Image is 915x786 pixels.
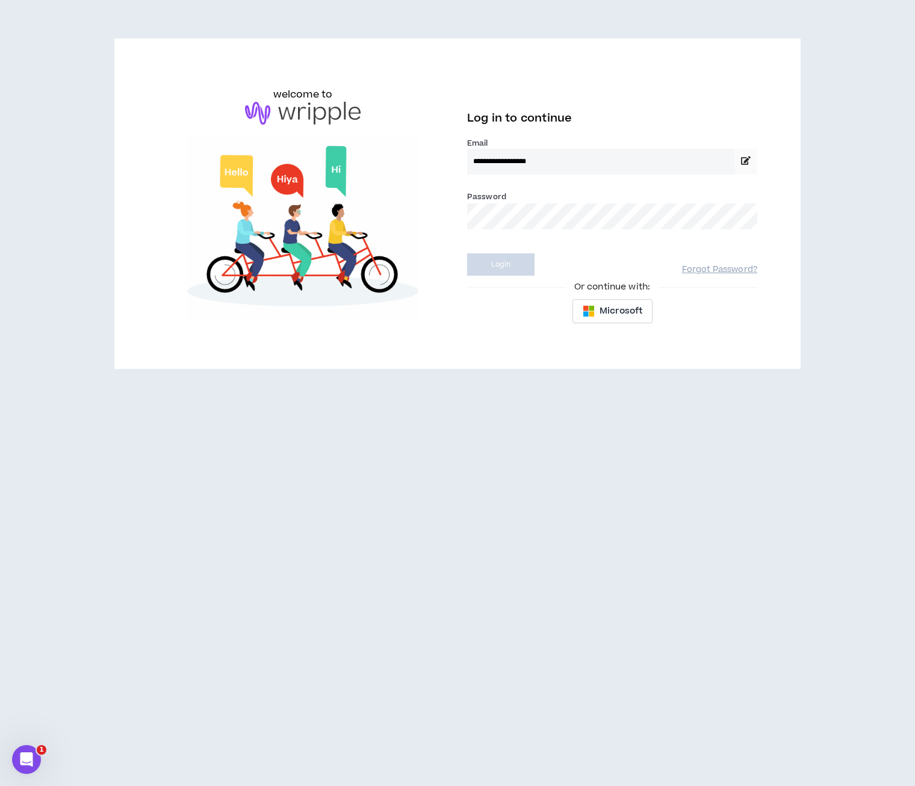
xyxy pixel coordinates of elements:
[572,299,653,323] button: Microsoft
[600,305,642,318] span: Microsoft
[682,264,757,276] a: Forgot Password?
[245,102,361,125] img: logo-brand.png
[467,253,535,276] button: Login
[467,138,757,149] label: Email
[12,745,41,774] iframe: Intercom live chat
[566,280,659,294] span: Or continue with:
[158,137,448,321] img: Welcome to Wripple
[467,191,506,202] label: Password
[467,111,572,126] span: Log in to continue
[37,745,46,755] span: 1
[273,87,333,102] h6: welcome to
